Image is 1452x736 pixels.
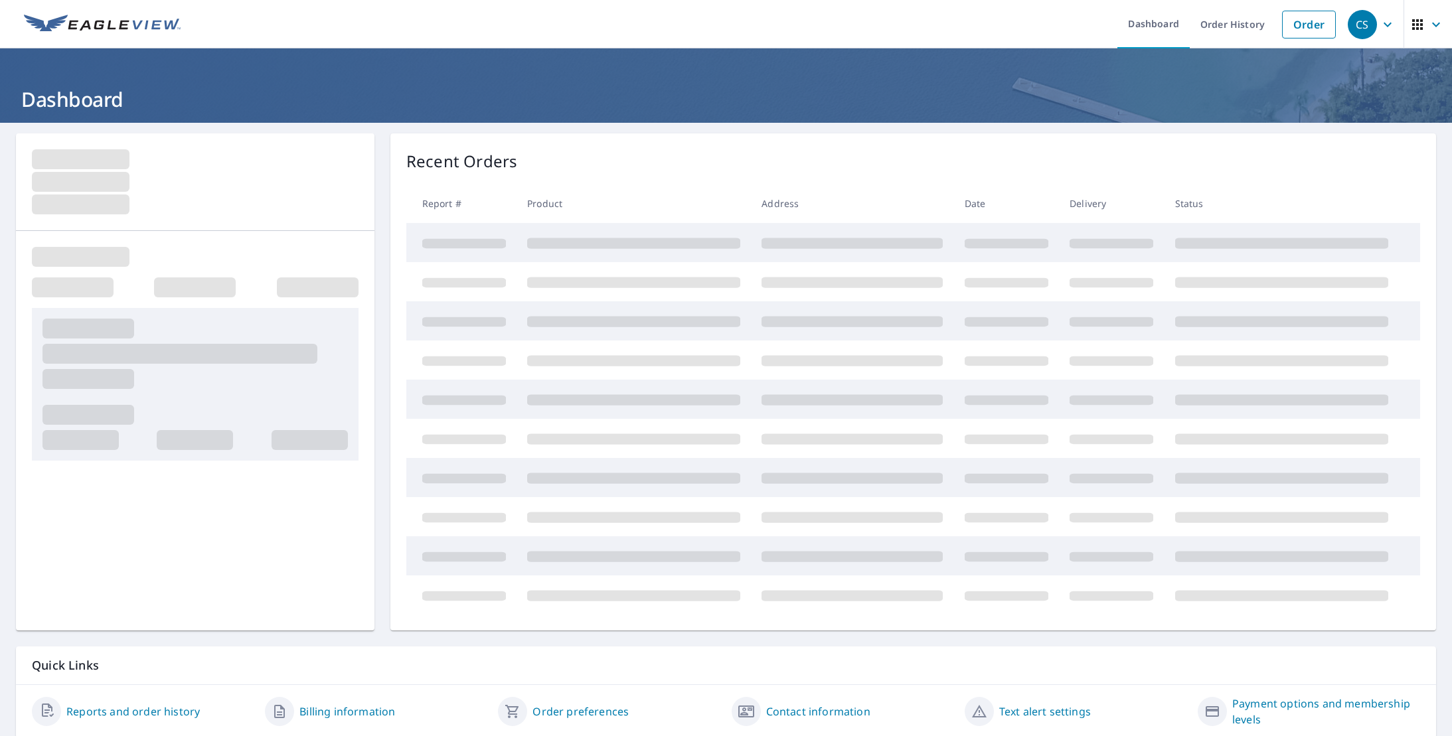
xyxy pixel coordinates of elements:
[16,86,1436,113] h1: Dashboard
[999,703,1091,719] a: Text alert settings
[954,184,1059,223] th: Date
[517,184,751,223] th: Product
[66,703,200,719] a: Reports and order history
[1282,11,1336,38] a: Order
[1232,696,1420,727] a: Payment options and membership levels
[766,703,870,719] a: Contact information
[532,703,629,719] a: Order preferences
[751,184,953,223] th: Address
[299,703,395,719] a: Billing information
[32,657,1420,674] p: Quick Links
[1059,184,1164,223] th: Delivery
[1348,10,1377,39] div: CS
[406,184,517,223] th: Report #
[406,149,518,173] p: Recent Orders
[24,15,181,35] img: EV Logo
[1165,184,1399,223] th: Status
